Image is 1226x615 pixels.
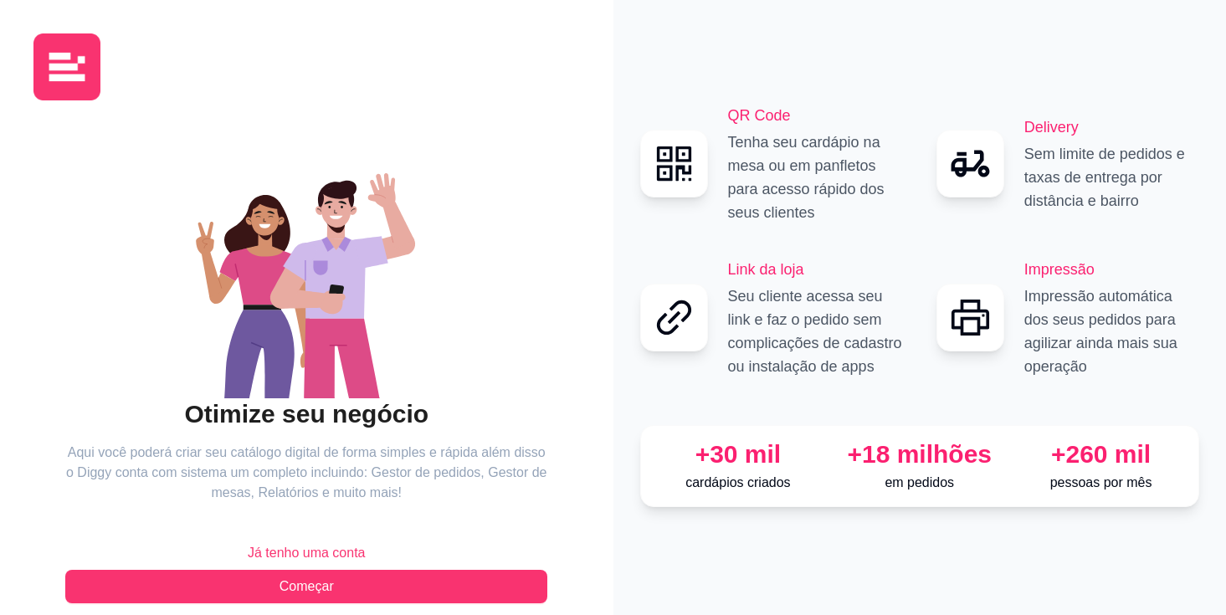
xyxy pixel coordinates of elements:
p: pessoas por mês [1017,473,1185,493]
p: Tenha seu cardápio na mesa ou em panfletos para acesso rápido dos seus clientes [728,131,903,224]
h2: Impressão [1024,258,1199,281]
div: +260 mil [1017,439,1185,469]
p: em pedidos [835,473,1003,493]
p: Seu cliente acessa seu link e faz o pedido sem complicações de cadastro ou instalação de apps [728,284,903,378]
p: cardápios criados [654,473,823,493]
button: Já tenho uma conta [65,536,547,570]
p: Impressão automática dos seus pedidos para agilizar ainda mais sua operação [1024,284,1199,378]
p: Sem limite de pedidos e taxas de entrega por distância e bairro [1024,142,1199,213]
div: animation [65,147,547,398]
div: +30 mil [654,439,823,469]
h2: Otimize seu negócio [65,398,547,430]
article: Aqui você poderá criar seu catálogo digital de forma simples e rápida além disso o Diggy conta co... [65,443,547,503]
h2: Link da loja [728,258,903,281]
img: logo [33,33,100,100]
span: Já tenho uma conta [248,543,366,563]
h2: QR Code [728,104,903,127]
span: Começar [280,577,334,597]
div: +18 milhões [835,439,1003,469]
button: Começar [65,570,547,603]
h2: Delivery [1024,115,1199,139]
